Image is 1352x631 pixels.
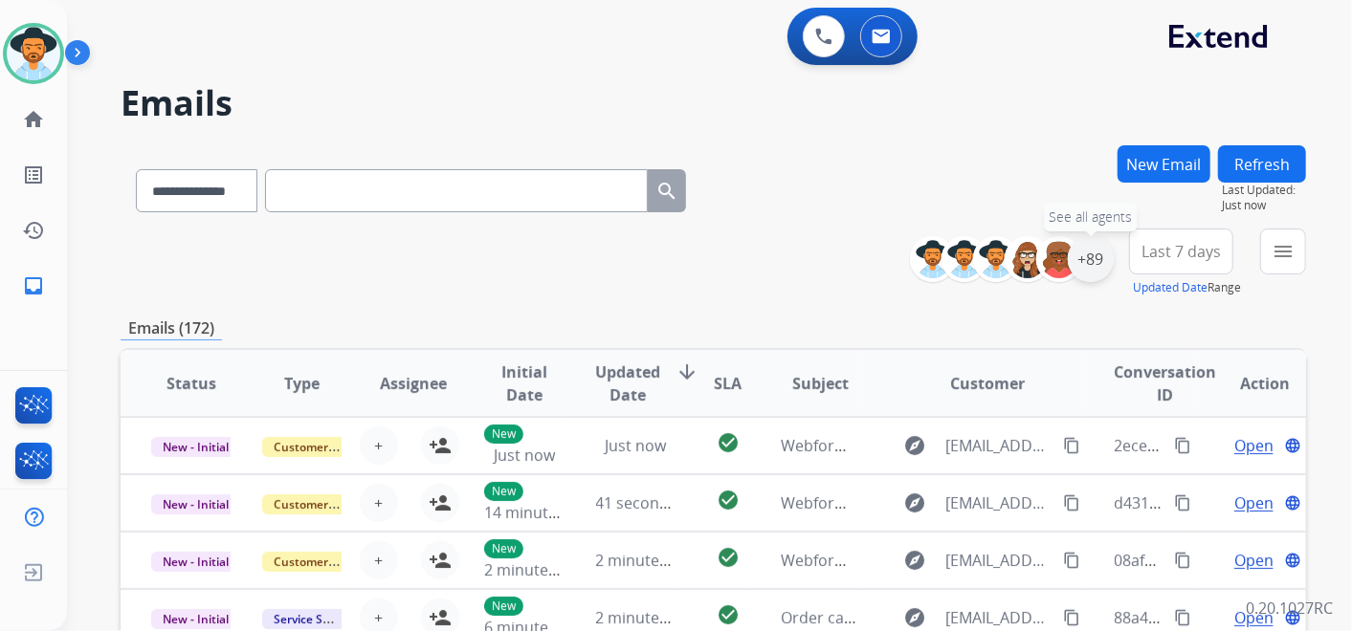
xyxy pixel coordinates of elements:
[596,492,708,513] span: 41 seconds ago
[1063,494,1080,511] mat-icon: content_copy
[1272,240,1295,263] mat-icon: menu
[1118,145,1210,183] button: New Email
[22,219,45,242] mat-icon: history
[494,445,555,466] span: Just now
[374,606,383,629] span: +
[1234,491,1274,514] span: Open
[1195,350,1306,417] th: Action
[676,360,699,383] mat-icon: arrow_downward
[484,424,523,444] p: New
[1133,280,1208,295] button: Updated Date
[717,431,740,454] mat-icon: check_circle
[1174,552,1191,569] mat-icon: content_copy
[360,426,398,465] button: +
[1063,437,1080,454] mat-icon: content_copy
[1133,279,1241,295] span: Range
[781,550,1214,571] span: Webform from [EMAIL_ADDRESS][DOMAIN_NAME] on [DATE]
[1234,434,1274,457] span: Open
[484,360,564,406] span: Initial Date
[717,489,740,511] mat-icon: check_circle
[1284,494,1301,511] mat-icon: language
[1222,183,1306,198] span: Last Updated:
[22,274,45,297] mat-icon: inbox
[484,559,587,580] span: 2 minutes ago
[1222,198,1306,213] span: Just now
[22,108,45,131] mat-icon: home
[360,541,398,579] button: +
[1234,606,1274,629] span: Open
[655,180,678,203] mat-icon: search
[903,606,926,629] mat-icon: explore
[484,597,523,616] p: New
[950,372,1025,395] span: Customer
[429,606,452,629] mat-icon: person_add
[429,491,452,514] mat-icon: person_add
[1218,145,1306,183] button: Refresh
[1141,248,1221,255] span: Last 7 days
[1050,207,1133,227] span: See all agents
[945,549,1052,572] span: [EMAIL_ADDRESS][DOMAIN_NAME]
[262,494,387,514] span: Customer Support
[151,552,240,572] span: New - Initial
[1068,236,1114,282] div: +89
[1174,437,1191,454] mat-icon: content_copy
[374,549,383,572] span: +
[596,360,661,406] span: Updated Date
[903,434,926,457] mat-icon: explore
[262,552,387,572] span: Customer Support
[1234,549,1274,572] span: Open
[781,492,1214,513] span: Webform from [EMAIL_ADDRESS][DOMAIN_NAME] on [DATE]
[151,494,240,514] span: New - Initial
[903,491,926,514] mat-icon: explore
[1063,609,1080,626] mat-icon: content_copy
[945,606,1052,629] span: [EMAIL_ADDRESS][DOMAIN_NAME]
[781,607,1115,628] span: Order ca30c55a-84d7-450f-a280-2868d1e7fcba
[151,609,240,629] span: New - Initial
[1174,609,1191,626] mat-icon: content_copy
[374,491,383,514] span: +
[903,549,926,572] mat-icon: explore
[1246,597,1333,620] p: 0.20.1027RC
[151,437,240,457] span: New - Initial
[945,434,1052,457] span: [EMAIL_ADDRESS][DOMAIN_NAME]
[717,603,740,626] mat-icon: check_circle
[429,549,452,572] mat-icon: person_add
[374,434,383,457] span: +
[605,435,666,456] span: Just now
[1063,552,1080,569] mat-icon: content_copy
[360,484,398,522] button: +
[484,539,523,558] p: New
[945,491,1052,514] span: [EMAIL_ADDRESS][DOMAIN_NAME]
[714,372,742,395] span: SLA
[792,372,849,395] span: Subject
[596,607,698,628] span: 2 minutes ago
[380,372,447,395] span: Assignee
[1284,552,1301,569] mat-icon: language
[22,163,45,186] mat-icon: list_alt
[166,372,216,395] span: Status
[484,502,595,523] span: 14 minutes ago
[284,372,320,395] span: Type
[121,316,222,340] p: Emails (172)
[121,84,1306,122] h2: Emails
[429,434,452,457] mat-icon: person_add
[596,550,698,571] span: 2 minutes ago
[1174,494,1191,511] mat-icon: content_copy
[7,27,60,80] img: avatar
[262,437,387,457] span: Customer Support
[781,435,1214,456] span: Webform from [EMAIL_ADDRESS][DOMAIN_NAME] on [DATE]
[1115,360,1217,406] span: Conversation ID
[1284,437,1301,454] mat-icon: language
[484,482,523,501] p: New
[1129,228,1233,274] button: Last 7 days
[262,609,371,629] span: Service Support
[717,546,740,569] mat-icon: check_circle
